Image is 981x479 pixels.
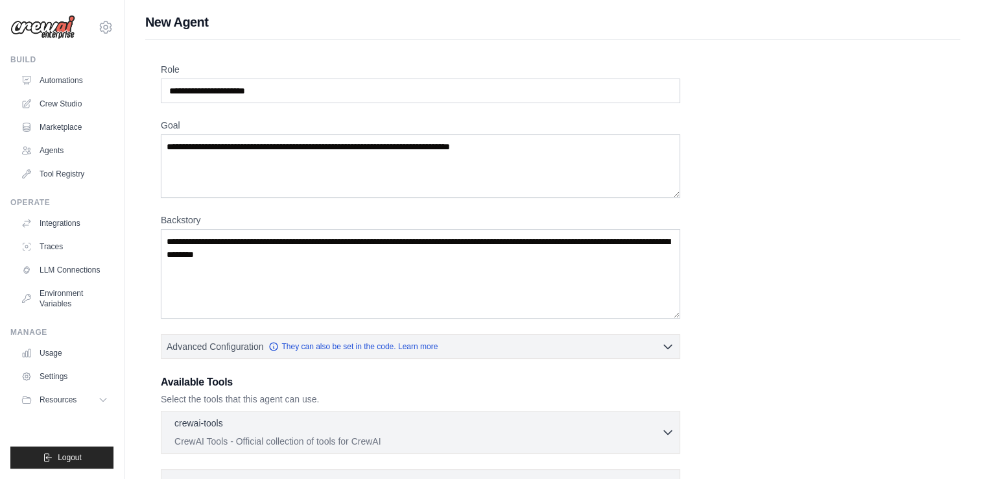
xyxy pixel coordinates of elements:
a: Crew Studio [16,93,113,114]
a: LLM Connections [16,260,113,280]
label: Backstory [161,214,680,227]
h1: New Agent [145,13,960,31]
button: Advanced Configuration They can also be set in the code. Learn more [161,335,680,358]
a: Marketplace [16,117,113,138]
span: Logout [58,452,82,463]
button: Logout [10,447,113,469]
a: Environment Variables [16,283,113,314]
label: Role [161,63,680,76]
h3: Available Tools [161,375,680,390]
div: Manage [10,327,113,338]
label: Goal [161,119,680,132]
a: Settings [16,366,113,387]
a: Integrations [16,213,113,234]
button: crewai-tools CrewAI Tools - Official collection of tools for CrewAI [167,417,674,448]
p: crewai-tools [174,417,223,430]
div: Operate [10,197,113,208]
span: Resources [40,395,77,405]
div: Build [10,55,113,65]
img: Logo [10,15,75,40]
a: Traces [16,236,113,257]
p: Select the tools that this agent can use. [161,393,680,406]
p: CrewAI Tools - Official collection of tools for CrewAI [174,435,661,448]
a: Agents [16,140,113,161]
span: Advanced Configuration [167,340,263,353]
a: They can also be set in the code. Learn more [268,341,438,352]
button: Resources [16,389,113,410]
a: Usage [16,343,113,363]
a: Automations [16,70,113,91]
a: Tool Registry [16,164,113,184]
